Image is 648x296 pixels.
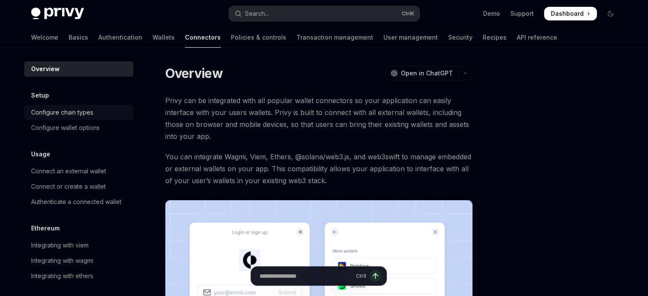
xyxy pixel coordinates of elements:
input: Ask a question... [259,267,352,285]
a: API reference [517,27,557,48]
span: You can integrate Wagmi, Viem, Ethers, @solana/web3.js, and web3swift to manage embedded or exter... [165,151,472,187]
a: Connect or create a wallet [24,179,133,194]
a: Policies & controls [231,27,286,48]
div: Connect or create a wallet [31,181,106,192]
span: Ctrl K [402,10,415,17]
a: Demo [483,9,500,18]
span: Dashboard [551,9,584,18]
span: Privy can be integrated with all popular wallet connectors so your application can easily interfa... [165,95,472,142]
a: Dashboard [544,7,597,20]
a: Security [448,27,472,48]
a: Integrating with ethers [24,268,133,284]
div: Integrating with wagmi [31,256,93,266]
a: Integrating with wagmi [24,253,133,268]
h5: Setup [31,90,49,101]
div: Authenticate a connected wallet [31,197,121,207]
a: Support [510,9,534,18]
a: Overview [24,61,133,77]
div: Connect an external wallet [31,166,106,176]
div: Integrating with viem [31,240,89,250]
button: Open search [229,6,420,21]
a: Transaction management [297,27,373,48]
h5: Ethereum [31,223,60,233]
a: Integrating with viem [24,238,133,253]
a: Authentication [98,27,142,48]
div: Configure chain types [31,107,93,118]
a: Connect an external wallet [24,164,133,179]
span: Open in ChatGPT [401,69,453,78]
h5: Usage [31,149,50,159]
a: Connectors [185,27,221,48]
a: Configure wallet options [24,120,133,135]
a: Wallets [153,27,175,48]
div: Integrating with ethers [31,271,93,281]
h1: Overview [165,66,223,81]
a: Configure chain types [24,105,133,120]
button: Open in ChatGPT [385,66,458,80]
img: dark logo [31,8,84,20]
button: Send message [369,270,381,282]
a: Basics [69,27,88,48]
div: Overview [31,64,60,74]
a: Recipes [483,27,507,48]
div: Configure wallet options [31,123,100,133]
a: User management [383,27,438,48]
button: Toggle dark mode [604,7,617,20]
div: Search... [245,9,269,19]
a: Authenticate a connected wallet [24,194,133,210]
a: Welcome [31,27,58,48]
